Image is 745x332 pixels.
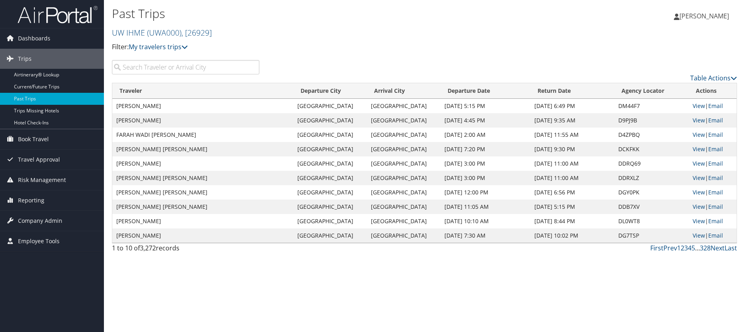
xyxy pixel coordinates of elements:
[112,243,259,257] div: 1 to 10 of records
[129,42,188,51] a: My travelers trips
[293,99,367,113] td: [GEOGRAPHIC_DATA]
[440,113,530,128] td: [DATE] 4:45 PM
[112,200,293,214] td: [PERSON_NAME] [PERSON_NAME]
[530,185,614,200] td: [DATE] 6:56 PM
[440,128,530,142] td: [DATE] 2:00 AM
[367,128,440,142] td: [GEOGRAPHIC_DATA]
[614,99,689,113] td: DM44F7
[693,160,705,167] a: View
[293,113,367,128] td: [GEOGRAPHIC_DATA]
[688,244,691,252] a: 4
[112,113,293,128] td: [PERSON_NAME]
[650,244,663,252] a: First
[693,131,705,138] a: View
[18,49,32,69] span: Trips
[18,129,49,149] span: Book Travel
[530,214,614,228] td: [DATE] 8:44 PM
[140,244,156,252] span: 3,272
[367,214,440,228] td: [GEOGRAPHIC_DATA]
[614,83,689,99] th: Agency Locator: activate to sort column ascending
[689,228,737,243] td: |
[367,171,440,185] td: [GEOGRAPHIC_DATA]
[112,171,293,185] td: [PERSON_NAME] [PERSON_NAME]
[112,99,293,113] td: [PERSON_NAME]
[367,228,440,243] td: [GEOGRAPHIC_DATA]
[689,156,737,171] td: |
[689,200,737,214] td: |
[112,128,293,142] td: FARAH WADI [PERSON_NAME]
[293,200,367,214] td: [GEOGRAPHIC_DATA]
[689,171,737,185] td: |
[530,171,614,185] td: [DATE] 11:00 AM
[367,156,440,171] td: [GEOGRAPHIC_DATA]
[530,200,614,214] td: [DATE] 5:15 PM
[663,244,677,252] a: Prev
[693,145,705,153] a: View
[530,156,614,171] td: [DATE] 11:00 AM
[440,200,530,214] td: [DATE] 11:05 AM
[693,203,705,210] a: View
[530,113,614,128] td: [DATE] 9:35 AM
[440,156,530,171] td: [DATE] 3:00 PM
[440,99,530,113] td: [DATE] 5:15 PM
[693,174,705,182] a: View
[679,12,729,20] span: [PERSON_NAME]
[614,142,689,156] td: DCKFKK
[693,188,705,196] a: View
[293,142,367,156] td: [GEOGRAPHIC_DATA]
[614,185,689,200] td: DGY0PK
[700,244,711,252] a: 328
[708,102,723,110] a: Email
[293,171,367,185] td: [GEOGRAPHIC_DATA]
[147,27,181,38] span: ( UWA000 )
[614,200,689,214] td: DDB7XV
[112,185,293,200] td: [PERSON_NAME] [PERSON_NAME]
[440,83,530,99] th: Departure Date: activate to sort column ascending
[689,214,737,228] td: |
[112,60,259,74] input: Search Traveler or Arrival City
[684,244,688,252] a: 3
[112,214,293,228] td: [PERSON_NAME]
[708,174,723,182] a: Email
[708,145,723,153] a: Email
[708,232,723,239] a: Email
[711,244,725,252] a: Next
[367,142,440,156] td: [GEOGRAPHIC_DATA]
[293,185,367,200] td: [GEOGRAPHIC_DATA]
[18,170,66,190] span: Risk Management
[367,113,440,128] td: [GEOGRAPHIC_DATA]
[181,27,212,38] span: , [ 26929 ]
[293,228,367,243] td: [GEOGRAPHIC_DATA]
[293,156,367,171] td: [GEOGRAPHIC_DATA]
[440,142,530,156] td: [DATE] 7:20 PM
[530,128,614,142] td: [DATE] 11:55 AM
[693,217,705,225] a: View
[112,42,529,52] p: Filter:
[689,142,737,156] td: |
[293,128,367,142] td: [GEOGRAPHIC_DATA]
[614,228,689,243] td: DG7TSP
[614,113,689,128] td: D9PJ9B
[530,142,614,156] td: [DATE] 9:30 PM
[708,116,723,124] a: Email
[689,128,737,142] td: |
[689,99,737,113] td: |
[689,113,737,128] td: |
[112,5,529,22] h1: Past Trips
[674,4,737,28] a: [PERSON_NAME]
[708,131,723,138] a: Email
[725,244,737,252] a: Last
[614,171,689,185] td: DDRXLZ
[112,228,293,243] td: [PERSON_NAME]
[112,142,293,156] td: [PERSON_NAME] [PERSON_NAME]
[693,116,705,124] a: View
[367,185,440,200] td: [GEOGRAPHIC_DATA]
[18,28,50,48] span: Dashboards
[708,188,723,196] a: Email
[18,5,98,24] img: airportal-logo.png
[708,203,723,210] a: Email
[18,211,62,231] span: Company Admin
[440,185,530,200] td: [DATE] 12:00 PM
[112,156,293,171] td: [PERSON_NAME]
[614,156,689,171] td: DDRQ69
